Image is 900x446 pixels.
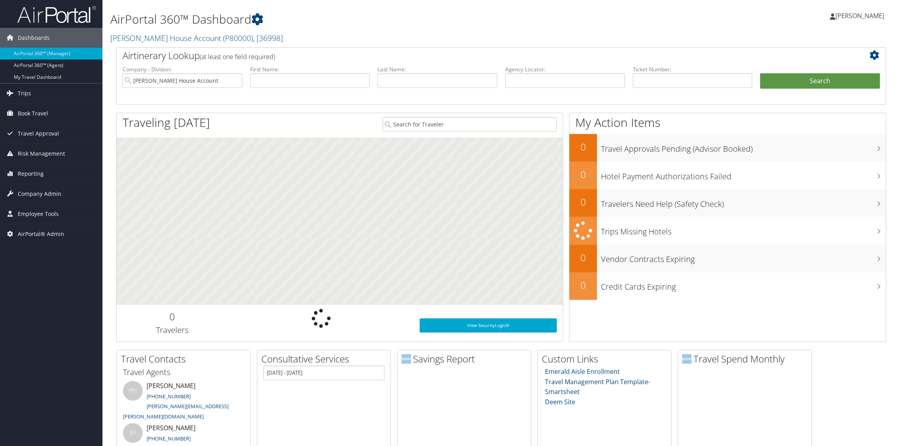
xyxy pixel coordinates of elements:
[633,65,753,73] label: Ticket Number:
[18,204,59,224] span: Employee Tools
[545,377,650,396] a: Travel Management Plan Template- Smartsheet
[110,33,283,43] a: [PERSON_NAME] House Account
[147,393,191,400] a: [PHONE_NUMBER]
[123,310,222,323] h2: 0
[18,164,44,184] span: Reporting
[123,367,244,378] h3: Travel Agents
[601,139,886,154] h3: Travel Approvals Pending (Advisor Booked)
[545,367,620,376] a: Emerald Aisle Enrollment
[123,65,242,73] label: Company - Division:
[18,84,31,103] span: Trips
[569,279,597,292] h2: 0
[17,5,96,24] img: airportal-logo.png
[545,398,575,406] a: Deem Site
[250,65,370,73] label: First Name:
[505,65,625,73] label: Agency Locator:
[601,277,886,292] h3: Credit Cards Expiring
[682,354,692,364] img: domo-logo.png
[760,73,880,89] button: Search
[569,140,597,154] h2: 0
[121,352,250,366] h2: Travel Contacts
[18,144,65,164] span: Risk Management
[123,381,143,401] div: PH
[147,435,191,442] a: [PHONE_NUMBER]
[569,217,886,245] a: Trips Missing Hotels
[18,104,48,123] span: Book Travel
[569,195,597,209] h2: 0
[402,354,411,364] img: domo-logo.png
[569,168,597,181] h2: 0
[542,352,671,366] h2: Custom Links
[110,11,632,28] h1: AirPortal 360™ Dashboard
[200,52,275,61] span: (at least one field required)
[569,189,886,217] a: 0Travelers Need Help (Safety Check)
[18,184,61,204] span: Company Admin
[835,11,884,20] span: [PERSON_NAME]
[123,114,210,131] h1: Traveling [DATE]
[569,134,886,162] a: 0Travel Approvals Pending (Advisor Booked)
[261,352,390,366] h2: Consultative Services
[223,33,253,43] span: ( P80000 )
[830,4,892,28] a: [PERSON_NAME]
[569,162,886,189] a: 0Hotel Payment Authorizations Failed
[601,222,886,237] h3: Trips Missing Hotels
[123,49,816,62] h2: Airtinerary Lookup
[402,352,531,366] h2: Savings Report
[18,124,59,143] span: Travel Approval
[569,272,886,300] a: 0Credit Cards Expiring
[601,195,886,210] h3: Travelers Need Help (Safety Check)
[377,65,497,73] label: Last Name:
[18,224,64,244] span: AirPortal® Admin
[569,251,597,264] h2: 0
[569,114,886,131] h1: My Action Items
[601,167,886,182] h3: Hotel Payment Authorizations Failed
[119,381,248,423] li: [PERSON_NAME]
[123,423,143,443] div: JH
[569,245,886,272] a: 0Vendor Contracts Expiring
[601,250,886,265] h3: Vendor Contracts Expiring
[123,325,222,336] h3: Travelers
[383,117,556,132] input: Search for Traveler
[682,352,811,366] h2: Travel Spend Monthly
[18,28,50,48] span: Dashboards
[420,318,556,333] a: View SecurityLogic®
[253,33,283,43] span: , [ 36998 ]
[123,403,229,420] a: [PERSON_NAME][EMAIL_ADDRESS][PERSON_NAME][DOMAIN_NAME]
